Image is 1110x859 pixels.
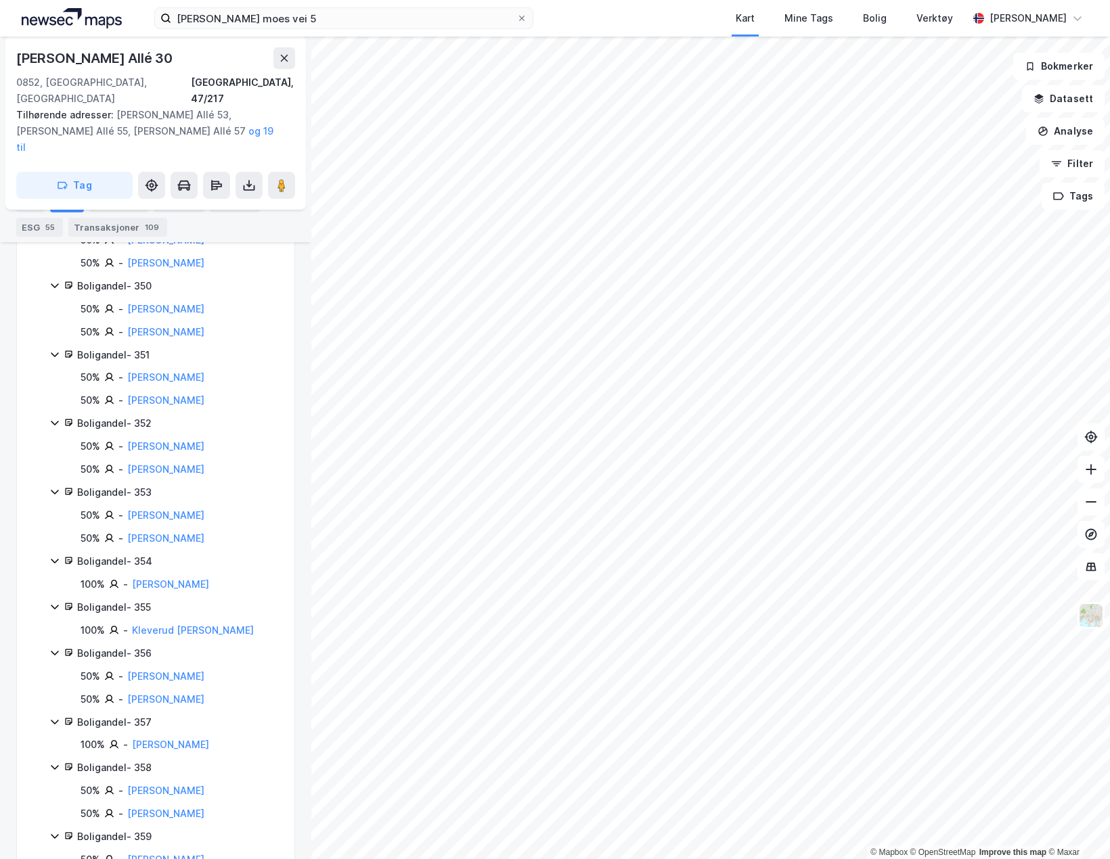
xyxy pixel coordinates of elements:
[127,808,204,819] a: [PERSON_NAME]
[118,392,123,409] div: -
[16,107,284,156] div: [PERSON_NAME] Allé 53, [PERSON_NAME] Allé 55, [PERSON_NAME] Allé 57
[916,10,953,26] div: Verktøy
[870,848,908,857] a: Mapbox
[118,783,123,799] div: -
[132,739,209,750] a: [PERSON_NAME]
[118,461,123,478] div: -
[22,8,122,28] img: logo.a4113a55bc3d86da70a041830d287a7e.svg
[81,438,100,455] div: 50%
[1042,183,1105,210] button: Tags
[118,301,123,317] div: -
[118,369,123,386] div: -
[1013,53,1105,80] button: Bokmerker
[910,848,976,857] a: OpenStreetMap
[68,218,167,237] div: Transaksjoner
[77,347,278,363] div: Boligandel - 351
[77,484,278,501] div: Boligandel - 353
[77,599,278,616] div: Boligandel - 355
[77,278,278,294] div: Boligandel - 350
[77,829,278,845] div: Boligandel - 359
[81,530,100,547] div: 50%
[123,622,128,639] div: -
[43,220,58,234] div: 55
[127,463,204,475] a: [PERSON_NAME]
[118,530,123,547] div: -
[979,848,1046,857] a: Improve this map
[1022,85,1105,112] button: Datasett
[127,693,204,705] a: [PERSON_NAME]
[784,10,833,26] div: Mine Tags
[81,301,100,317] div: 50%
[81,255,100,271] div: 50%
[171,8,516,28] input: Søk på adresse, matrikkel, gårdeiere, leietakere eller personer
[127,234,204,246] a: [PERSON_NAME]
[81,369,100,386] div: 50%
[1042,794,1110,859] iframe: Chat Widget
[81,783,100,799] div: 50%
[81,806,100,822] div: 50%
[191,74,295,107] div: [GEOGRAPHIC_DATA], 47/217
[77,415,278,432] div: Boligandel - 352
[16,218,63,237] div: ESG
[127,326,204,338] a: [PERSON_NAME]
[16,47,175,69] div: [PERSON_NAME] Allé 30
[127,670,204,682] a: [PERSON_NAME]
[77,553,278,570] div: Boligandel - 354
[77,760,278,776] div: Boligandel - 358
[127,509,204,521] a: [PERSON_NAME]
[118,438,123,455] div: -
[132,624,254,636] a: Kleverud [PERSON_NAME]
[1042,794,1110,859] div: Kontrollprogram for chat
[1026,118,1105,145] button: Analyse
[127,303,204,315] a: [PERSON_NAME]
[81,324,100,340] div: 50%
[81,507,100,524] div: 50%
[16,172,133,199] button: Tag
[127,532,204,544] a: [PERSON_NAME]
[16,74,191,107] div: 0852, [GEOGRAPHIC_DATA], [GEOGRAPHIC_DATA]
[142,220,162,234] div: 109
[77,714,278,730] div: Boligandel - 357
[1078,603,1104,628] img: Z
[132,578,209,590] a: [PERSON_NAME]
[81,737,105,753] div: 100%
[118,507,123,524] div: -
[16,109,116,120] span: Tilhørende adresser:
[127,440,204,452] a: [PERSON_NAME]
[118,324,123,340] div: -
[81,622,105,639] div: 100%
[118,255,123,271] div: -
[127,394,204,406] a: [PERSON_NAME]
[81,576,105,593] div: 100%
[863,10,887,26] div: Bolig
[127,371,204,383] a: [PERSON_NAME]
[123,576,128,593] div: -
[81,668,100,684] div: 50%
[990,10,1067,26] div: [PERSON_NAME]
[81,461,100,478] div: 50%
[118,668,123,684] div: -
[118,806,123,822] div: -
[123,737,128,753] div: -
[77,645,278,661] div: Boligandel - 356
[1040,150,1105,177] button: Filter
[118,691,123,707] div: -
[81,691,100,707] div: 50%
[736,10,755,26] div: Kart
[127,257,204,269] a: [PERSON_NAME]
[127,785,204,796] a: [PERSON_NAME]
[81,392,100,409] div: 50%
